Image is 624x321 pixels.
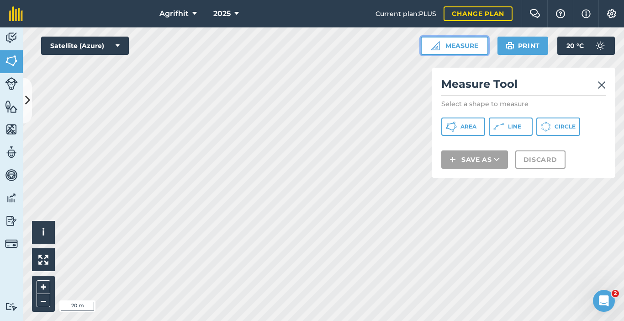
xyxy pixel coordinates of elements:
[515,150,566,169] button: Discard
[5,77,18,90] img: svg+xml;base64,PD94bWwgdmVyc2lvbj0iMS4wIiBlbmNvZGluZz0idXRmLTgiPz4KPCEtLSBHZW5lcmF0b3I6IEFkb2JlIE...
[441,118,485,136] button: Area
[5,145,18,159] img: svg+xml;base64,PD94bWwgdmVyc2lvbj0iMS4wIiBlbmNvZGluZz0idXRmLTgiPz4KPCEtLSBHZW5lcmF0b3I6IEFkb2JlIE...
[5,100,18,113] img: svg+xml;base64,PHN2ZyB4bWxucz0iaHR0cDovL3d3dy53My5vcmcvMjAwMC9zdmciIHdpZHRoPSI1NiIgaGVpZ2h0PSI2MC...
[444,6,513,21] a: Change plan
[506,40,514,51] img: svg+xml;base64,PHN2ZyB4bWxucz0iaHR0cDovL3d3dy53My5vcmcvMjAwMC9zdmciIHdpZHRoPSIxOSIgaGVpZ2h0PSIyNC...
[591,37,609,55] img: svg+xml;base64,PD94bWwgdmVyc2lvbj0iMS4wIiBlbmNvZGluZz0idXRmLTgiPz4KPCEtLSBHZW5lcmF0b3I6IEFkb2JlIE...
[32,221,55,244] button: i
[5,214,18,228] img: svg+xml;base64,PD94bWwgdmVyc2lvbj0iMS4wIiBlbmNvZGluZz0idXRmLTgiPz4KPCEtLSBHZW5lcmF0b3I6IEFkb2JlIE...
[213,8,231,19] span: 2025
[5,31,18,45] img: svg+xml;base64,PD94bWwgdmVyc2lvbj0iMS4wIiBlbmNvZGluZz0idXRmLTgiPz4KPCEtLSBHZW5lcmF0b3I6IEFkb2JlIE...
[9,6,23,21] img: fieldmargin Logo
[593,290,615,312] iframe: Intercom live chat
[42,226,45,238] span: i
[598,80,606,91] img: svg+xml;base64,PHN2ZyB4bWxucz0iaHR0cDovL3d3dy53My5vcmcvMjAwMC9zdmciIHdpZHRoPSIyMiIgaGVpZ2h0PSIzMC...
[5,123,18,136] img: svg+xml;base64,PHN2ZyB4bWxucz0iaHR0cDovL3d3dy53My5vcmcvMjAwMC9zdmciIHdpZHRoPSI1NiIgaGVpZ2h0PSI2MC...
[566,37,584,55] span: 20 ° C
[5,191,18,205] img: svg+xml;base64,PD94bWwgdmVyc2lvbj0iMS4wIiBlbmNvZGluZz0idXRmLTgiPz4KPCEtLSBHZW5lcmF0b3I6IEFkb2JlIE...
[612,290,619,297] span: 2
[37,280,50,294] button: +
[159,8,189,19] span: Agrifhit
[536,118,580,136] button: Circle
[508,123,521,130] span: Line
[449,154,456,165] img: svg+xml;base64,PHN2ZyB4bWxucz0iaHR0cDovL3d3dy53My5vcmcvMjAwMC9zdmciIHdpZHRoPSIxNCIgaGVpZ2h0PSIyNC...
[489,118,533,136] button: Line
[606,9,617,18] img: A cog icon
[5,168,18,182] img: svg+xml;base64,PD94bWwgdmVyc2lvbj0iMS4wIiBlbmNvZGluZz0idXRmLTgiPz4KPCEtLSBHZW5lcmF0b3I6IEFkb2JlIE...
[441,77,606,96] h2: Measure Tool
[441,99,606,108] p: Select a shape to measure
[38,255,48,265] img: Four arrows, one pointing top left, one top right, one bottom right and the last bottom left
[497,37,549,55] button: Print
[5,54,18,68] img: svg+xml;base64,PHN2ZyB4bWxucz0iaHR0cDovL3d3dy53My5vcmcvMjAwMC9zdmciIHdpZHRoPSI1NiIgaGVpZ2h0PSI2MC...
[557,37,615,55] button: 20 °C
[441,150,508,169] button: Save as
[37,294,50,307] button: –
[421,37,488,55] button: Measure
[582,8,591,19] img: svg+xml;base64,PHN2ZyB4bWxucz0iaHR0cDovL3d3dy53My5vcmcvMjAwMC9zdmciIHdpZHRoPSIxNyIgaGVpZ2h0PSIxNy...
[555,9,566,18] img: A question mark icon
[555,123,576,130] span: Circle
[529,9,540,18] img: Two speech bubbles overlapping with the left bubble in the forefront
[375,9,436,19] span: Current plan : PLUS
[460,123,476,130] span: Area
[41,37,129,55] button: Satellite (Azure)
[5,237,18,250] img: svg+xml;base64,PD94bWwgdmVyc2lvbj0iMS4wIiBlbmNvZGluZz0idXRmLTgiPz4KPCEtLSBHZW5lcmF0b3I6IEFkb2JlIE...
[5,302,18,311] img: svg+xml;base64,PD94bWwgdmVyc2lvbj0iMS4wIiBlbmNvZGluZz0idXRmLTgiPz4KPCEtLSBHZW5lcmF0b3I6IEFkb2JlIE...
[431,41,440,50] img: Ruler icon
